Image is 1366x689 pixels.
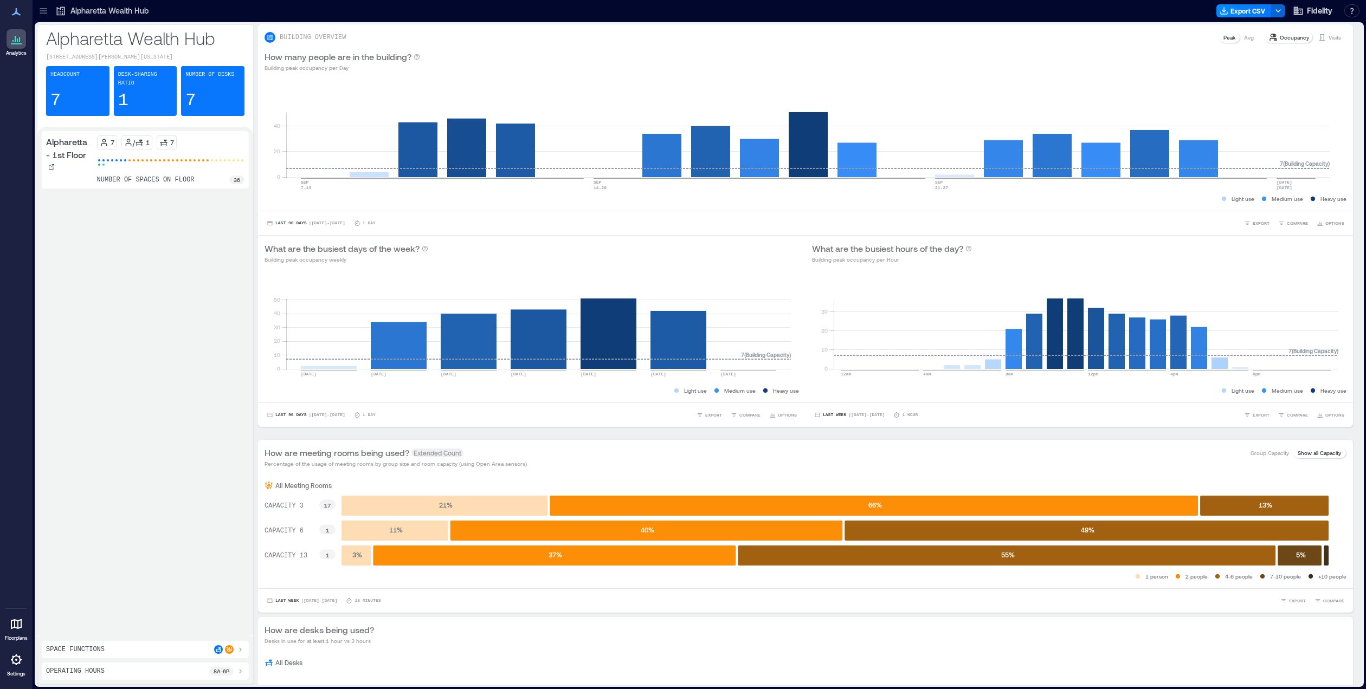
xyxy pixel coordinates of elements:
a: Settings [3,647,29,680]
text: 12am [841,372,851,376]
p: Peak [1223,33,1235,42]
span: OPTIONS [778,412,797,418]
p: Building peak occupancy per Day [265,63,420,72]
span: EXPORT [1289,597,1306,604]
p: Desks in use for at least 1 hour vs 3 hours [265,636,374,645]
p: Number of Desks [185,70,234,79]
span: COMPARE [1323,597,1344,604]
span: EXPORT [1253,412,1270,418]
p: Group Capacity [1251,448,1289,457]
tspan: 0 [277,173,280,180]
text: 12pm [1088,372,1098,376]
p: 36 [234,175,240,184]
p: 7 [50,90,61,112]
text: 21-27 [935,185,948,190]
text: CAPACITY 3 [265,502,304,510]
text: [DATE] [1277,180,1292,185]
text: [DATE] [301,372,317,376]
button: Last 90 Days |[DATE]-[DATE] [265,409,347,420]
text: 5 % [1296,551,1306,558]
p: Alpharetta Wealth Hub [46,27,244,49]
p: Analytics [6,50,27,56]
button: OPTIONS [1315,409,1346,420]
p: All Meeting Rooms [275,481,332,490]
p: 8a - 6p [214,667,229,675]
text: 7-13 [301,185,311,190]
text: [DATE] [1277,185,1292,190]
button: Last Week |[DATE]-[DATE] [265,595,339,606]
p: How many people are in the building? [265,50,411,63]
p: 1 [118,90,128,112]
text: 4am [923,372,931,376]
p: Space Functions [46,645,105,654]
text: 66 % [868,501,882,509]
p: Occupancy [1280,33,1309,42]
tspan: 30 [274,324,280,330]
p: >10 people [1318,572,1346,581]
p: 1 Day [363,220,376,226]
tspan: 0 [824,365,828,372]
button: COMPARE [1312,595,1346,606]
p: 2 people [1185,572,1208,581]
text: 3 % [352,551,362,558]
p: Alpharetta Wealth Hub [70,5,149,16]
span: COMPARE [1287,220,1308,226]
tspan: 30 [821,308,828,315]
p: Light use [1232,194,1254,203]
p: 7 [170,138,174,147]
text: 8am [1006,372,1014,376]
p: Medium use [1272,386,1303,395]
button: COMPARE [1276,218,1310,229]
button: EXPORT [1242,409,1272,420]
text: [DATE] [441,372,456,376]
p: Floorplans [5,635,28,641]
span: OPTIONS [1325,220,1344,226]
text: [DATE] [371,372,386,376]
text: 55 % [1001,551,1015,558]
p: number of spaces on floor [97,175,195,184]
p: Desk-sharing ratio [118,70,173,88]
tspan: 10 [274,352,280,358]
p: Visits [1329,33,1341,42]
button: OPTIONS [1315,218,1346,229]
text: 13 % [1259,501,1272,509]
p: Alpharetta - 1st Floor [46,135,93,161]
tspan: 20 [274,337,280,344]
text: 8pm [1253,372,1261,376]
span: Fidelity [1307,5,1332,16]
tspan: 20 [274,148,280,154]
p: Heavy use [1320,386,1346,395]
p: Show all Capacity [1298,448,1341,457]
p: What are the busiest hours of the day? [812,242,963,255]
text: [DATE] [511,372,526,376]
text: 49 % [1081,526,1094,534]
text: 14-20 [594,185,607,190]
p: Medium use [1272,194,1303,203]
tspan: 20 [821,327,828,334]
p: 7 [111,138,114,147]
p: / [133,138,135,147]
p: All Desks [275,658,302,667]
text: 4pm [1170,372,1178,376]
p: [STREET_ADDRESS][PERSON_NAME][US_STATE] [46,53,244,62]
button: Fidelity [1290,2,1336,19]
tspan: 0 [277,365,280,372]
span: Extended Count [411,448,463,457]
p: 1 Hour [902,412,918,418]
p: Building peak occupancy per Hour [812,255,972,264]
tspan: 40 [274,310,280,316]
tspan: 50 [274,296,280,303]
p: 4-6 people [1225,572,1253,581]
p: 1 Day [363,412,376,418]
p: 15 minutes [355,597,381,604]
button: COMPARE [1276,409,1310,420]
p: 1 person [1145,572,1168,581]
button: COMPARE [729,409,763,420]
p: 7-10 people [1270,572,1301,581]
p: Headcount [50,70,80,79]
p: Avg [1244,33,1254,42]
p: Percentage of the usage of meeting rooms by group size and room capacity (using Open Area sensors) [265,459,527,468]
text: SEP [935,180,943,185]
span: EXPORT [1253,220,1270,226]
p: Heavy use [1320,194,1346,203]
